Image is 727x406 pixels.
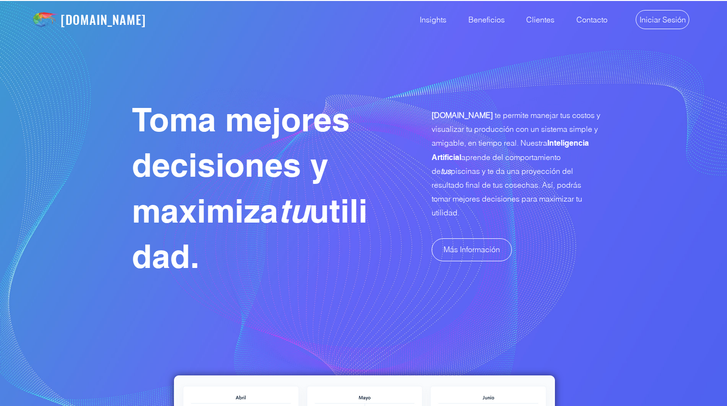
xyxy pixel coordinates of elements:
p: Contacto [572,0,612,39]
a: Clientes [512,0,562,39]
a: Iniciar Sesión [636,10,689,29]
span: tus [441,166,451,176]
span: tu [278,192,309,230]
span: Toma mejores decisiones y maximiza utilidad. [132,100,368,276]
a: Beneficios [454,0,512,39]
p: Insights [415,0,451,39]
a: Más Información [432,238,512,261]
a: Contacto [562,0,615,39]
span: Iniciar Sesión [640,14,686,25]
span: Más Información [444,244,500,255]
span: te permite manejar tus costos y visualizar tu producción con un sistema simple y amigable, en tie... [432,110,600,217]
nav: Site [404,0,615,39]
span: [DOMAIN_NAME] [432,110,493,120]
a: Insights [404,0,454,39]
p: Clientes [521,0,559,39]
span: Inteligencia Artificial [432,139,589,162]
p: Beneficios [464,0,510,39]
a: [DOMAIN_NAME] [61,10,146,29]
